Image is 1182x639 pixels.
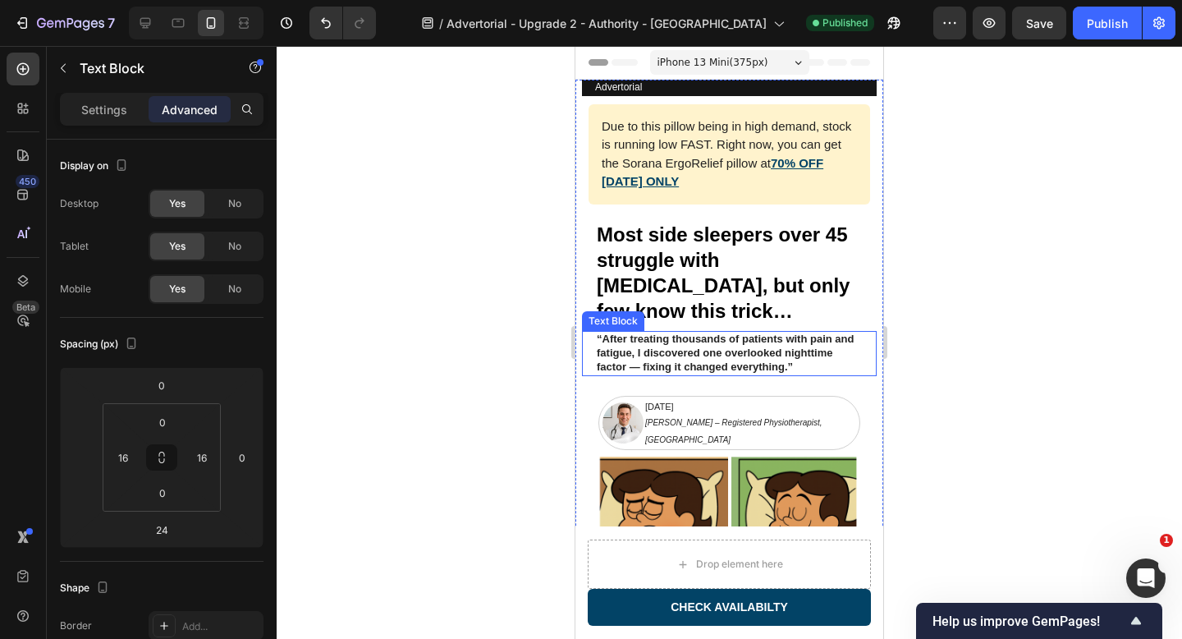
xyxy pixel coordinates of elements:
[69,445,94,470] input: auto
[81,101,127,118] p: Settings
[169,196,186,211] span: Yes
[146,410,179,434] input: 0px
[1160,534,1173,547] span: 1
[60,618,92,633] div: Border
[60,333,141,356] div: Spacing (px)
[182,619,259,634] div: Add...
[190,445,214,470] input: l
[108,13,115,33] p: 7
[111,445,135,470] input: l
[162,101,218,118] p: Advanced
[145,373,178,398] input: 0
[60,577,112,600] div: Shape
[60,282,91,297] div: Mobile
[228,239,241,254] span: No
[1126,559,1166,598] iframe: Intercom live chat
[60,155,131,177] div: Display on
[169,282,186,297] span: Yes
[309,7,376,39] div: Undo/Redo
[80,58,219,78] p: Text Block
[228,282,241,297] span: No
[228,196,241,211] span: No
[447,15,767,32] span: Advertorial - Upgrade 2 - Authority - [GEOGRAPHIC_DATA]
[145,517,178,542] input: 24
[169,239,186,254] span: Yes
[12,301,39,314] div: Beta
[1087,15,1128,32] div: Publish
[60,239,89,254] div: Tablet
[1073,7,1142,39] button: Publish
[16,175,39,188] div: 450
[932,611,1146,631] button: Show survey - Help us improve GemPages!
[146,480,179,505] input: 0px
[230,445,254,470] input: 0
[60,196,98,211] div: Desktop
[1012,7,1066,39] button: Save
[822,16,868,30] span: Published
[932,614,1126,629] span: Help us improve GemPages!
[439,15,443,32] span: /
[575,46,883,639] iframe: Design area
[7,7,122,39] button: 7
[1026,16,1053,30] span: Save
